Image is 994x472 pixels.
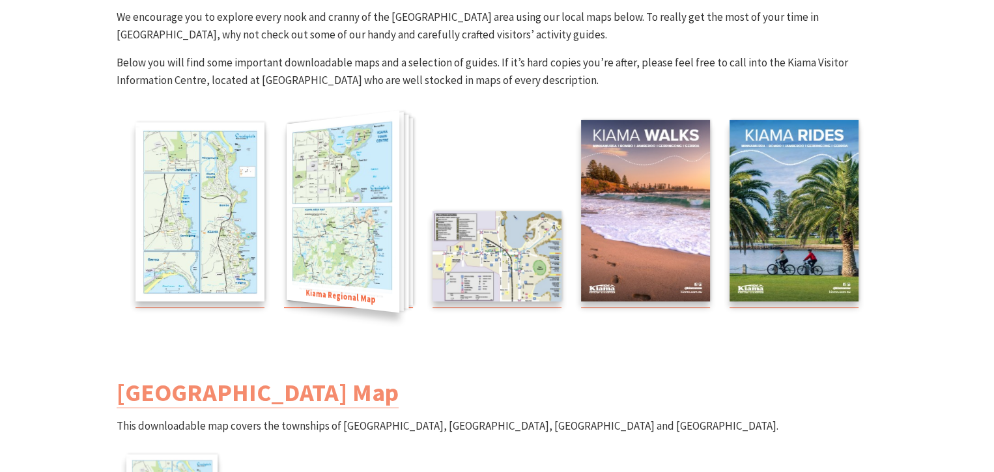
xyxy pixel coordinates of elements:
[117,8,877,44] p: We encourage you to explore every nook and cranny of the [GEOGRAPHIC_DATA] area using our local m...
[287,281,399,313] span: Kiama Regional Map
[581,120,710,308] a: Kiama Walks Guide
[117,377,399,408] a: [GEOGRAPHIC_DATA] Map
[117,54,877,89] p: Below you will find some important downloadable maps and a selection of guides. If it’s hard copi...
[730,120,859,308] a: Kiama Cycling Guide
[433,211,561,308] a: Kiama Mobility Map
[287,111,399,313] img: Kiama Regional Map
[135,122,264,301] img: Kiama Townships Map
[135,122,264,307] a: Kiama Townships Map
[730,120,859,302] img: Kiama Cycling Guide
[581,120,710,302] img: Kiama Walks Guide
[284,122,413,307] a: Kiama Regional MapKiama Regional Map
[433,211,561,302] img: Kiama Mobility Map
